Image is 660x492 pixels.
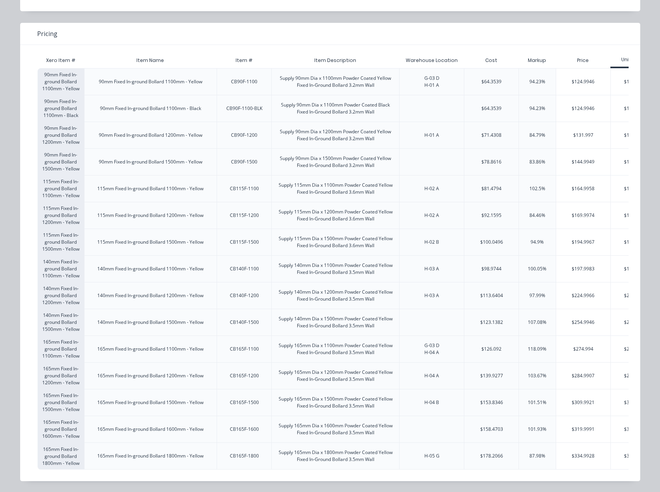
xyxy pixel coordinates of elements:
[278,369,393,383] div: Supply 165mm Dia x 1200mm Powder Coated Yellow Fixed In-Ground Bollard 3.5mm Wall
[38,309,84,335] div: 140mm Fixed In-ground Bollard 1500mm - Yellow
[230,372,259,379] div: CB165F-1200
[229,51,259,70] div: Item #
[611,309,655,335] div: $255.00
[38,68,84,95] div: 90mm Fixed In-ground Bollard 1100mm - Yellow
[481,185,501,192] div: $81.4794
[230,452,259,459] div: CB165F-1800
[610,56,655,63] div: Unit Price
[556,69,610,95] div: $124.9946
[99,78,202,85] div: 90mm Fixed In-ground Bollard 1100mm - Yellow
[481,265,501,272] div: $98.9744
[528,319,546,326] div: 107.08%
[278,289,393,303] div: Supply 140mm Dia x 1200mm Powder Coated Yellow Fixed In-Ground Bollard 3.5mm Wall
[611,175,655,202] div: $165.00
[278,101,393,115] div: Supply 90mm Dia x 1100mm Powder Coated Black Fixed In-Ground Bollard 3.2mm Wall
[480,372,503,379] div: $139.9277
[231,158,257,165] div: CB90F-1500
[611,443,655,469] div: $335.00
[611,389,655,416] div: $310.00
[100,105,201,112] div: 90mm Fixed In-ground Bollard 1100mm - Black
[424,212,439,219] div: H-02 A
[480,399,503,406] div: $153.8346
[38,389,84,416] div: 165mm Fixed In-ground Bollard 1500mm - Yellow
[278,235,393,249] div: Supply 115mm Dia x 1500mm Powder Coated Yellow Fixed In-Ground Bollard 3.6mm Wall
[424,265,439,272] div: H-03 A
[38,53,84,68] div: Xero Item #
[556,229,610,255] div: $194.9967
[529,212,545,219] div: 84.46%
[97,292,203,299] div: 140mm Fixed In-ground Bollard 1200mm - Yellow
[556,282,610,309] div: $224.9966
[424,75,439,89] div: G-03 D H-01 A
[611,95,655,122] div: $125.00
[38,95,84,122] div: 90mm Fixed In-ground Bollard 1100mm - Black
[529,185,545,192] div: 102.5%
[529,452,545,459] div: 87.98%
[278,342,393,356] div: Supply 165mm Dia x 1100mm Powder Coated Yellow Fixed In-Ground Bollard 3.5mm Wall
[38,122,84,148] div: 90mm Fixed In-ground Bollard 1200mm - Yellow
[424,132,439,139] div: H-01 A
[230,239,259,246] div: CB115F-1500
[556,256,610,282] div: $197.9983
[38,202,84,229] div: 115mm Fixed In-ground Bollard 1200mm - Yellow
[480,292,503,299] div: $113.6404
[481,158,501,165] div: $78.8616
[38,362,84,389] div: 165mm Fixed In-ground Bollard 1200mm - Yellow
[556,363,610,389] div: $284.9907
[97,319,203,326] div: 140mm Fixed In-ground Bollard 1500mm - Yellow
[481,132,501,139] div: $71.4308
[556,389,610,416] div: $309.9921
[226,105,262,112] div: CB90F-1100-BLK
[529,132,545,139] div: 84.79%
[529,78,545,85] div: 94.23%
[611,336,655,362] div: $275.00
[278,422,393,436] div: Supply 165mm Dia x 1600mm Powder Coated Yellow Fixed In-Ground Bollard 3.5mm Wall
[97,212,203,219] div: 115mm Fixed In-ground Bollard 1200mm - Yellow
[481,346,501,353] div: $126.092
[424,342,439,356] div: G-03 D H-04 A
[97,239,203,246] div: 115mm Fixed In-ground Bollard 1500mm - Yellow
[611,282,655,309] div: $225.00
[278,75,393,89] div: Supply 90mm Dia x 1100mm Powder Coated Yellow Fixed In-Ground Bollard 3.2mm Wall
[99,132,202,139] div: 90mm Fixed In-ground Bollard 1200mm - Yellow
[528,265,546,272] div: 100.05%
[230,292,259,299] div: CB140F-1200
[97,372,203,379] div: 165mm Fixed In-ground Bollard 1200mm - Yellow
[480,239,503,246] div: $100.0496
[611,202,655,229] div: $170.00
[278,208,393,222] div: Supply 115mm Dia x 1200mm Powder Coated Yellow Fixed In-Ground Bollard 3.6mm Wall
[278,315,393,329] div: Supply 140mm Dia x 1500mm Powder Coated Yellow Fixed In-Ground Bollard 3.5mm Wall
[278,155,393,169] div: Supply 90mm Dia x 1500mm Powder Coated Yellow Fixed In-Ground Bollard 3.2mm Wall
[97,265,203,272] div: 140mm Fixed In-ground Bollard 1100mm - Yellow
[231,78,257,85] div: CB90F-1100
[528,372,546,379] div: 103.67%
[400,51,464,70] div: Warehouse Location
[556,309,610,335] div: $254.9946
[97,399,203,406] div: 165mm Fixed In-ground Bollard 1500mm - Yellow
[529,158,545,165] div: 83.86%
[38,255,84,282] div: 140mm Fixed In-ground Bollard 1100mm - Yellow
[230,426,259,433] div: CB165F-1600
[556,202,610,229] div: $169.9974
[230,319,259,326] div: CB140F-1500
[528,399,546,406] div: 101.51%
[611,149,655,175] div: $145.00
[99,158,202,165] div: 90mm Fixed In-ground Bollard 1500mm - Yellow
[481,105,501,112] div: $64.3539
[611,122,655,148] div: $132.00
[556,95,610,122] div: $124.9946
[278,128,393,142] div: Supply 90mm Dia x 1200mm Powder Coated Yellow Fixed In-Ground Bollard 3.2mm Wall
[556,122,610,148] div: $131.997
[278,449,393,463] div: Supply 165mm Dia x 1800mm Powder Coated Yellow Fixed In-Ground Bollard 3.5mm Wall
[278,182,393,196] div: Supply 115mm Dia x 1100mm Powder Coated Yellow Fixed In-Ground Bollard 3.6mm Wall
[556,149,610,175] div: $144.9949
[611,256,655,282] div: $198.00
[278,262,393,276] div: Supply 140mm Dia x 1100mm Powder Coated Yellow Fixed In-Ground Bollard 3.5mm Wall
[38,282,84,309] div: 140mm Fixed In-ground Bollard 1200mm - Yellow
[38,442,84,470] div: 165mm Fixed In-ground Bollard 1800mm - Yellow
[529,105,545,112] div: 94.23%
[480,319,503,326] div: $123.1382
[464,53,519,68] div: Cost
[130,51,170,70] div: Item Name
[481,78,501,85] div: $64.3539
